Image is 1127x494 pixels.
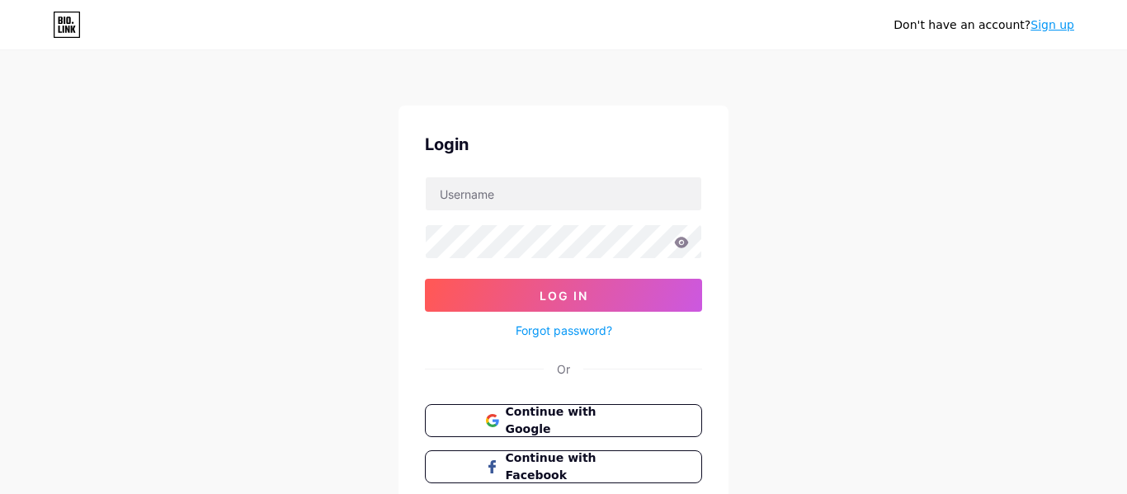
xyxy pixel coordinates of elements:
input: Username [426,177,701,210]
button: Log In [425,279,702,312]
span: Continue with Facebook [506,449,642,484]
div: Or [557,360,570,378]
a: Sign up [1030,18,1074,31]
button: Continue with Facebook [425,450,702,483]
span: Log In [540,289,588,303]
div: Login [425,132,702,157]
button: Continue with Google [425,404,702,437]
a: Forgot password? [516,322,612,339]
span: Continue with Google [506,403,642,438]
div: Don't have an account? [894,16,1074,34]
